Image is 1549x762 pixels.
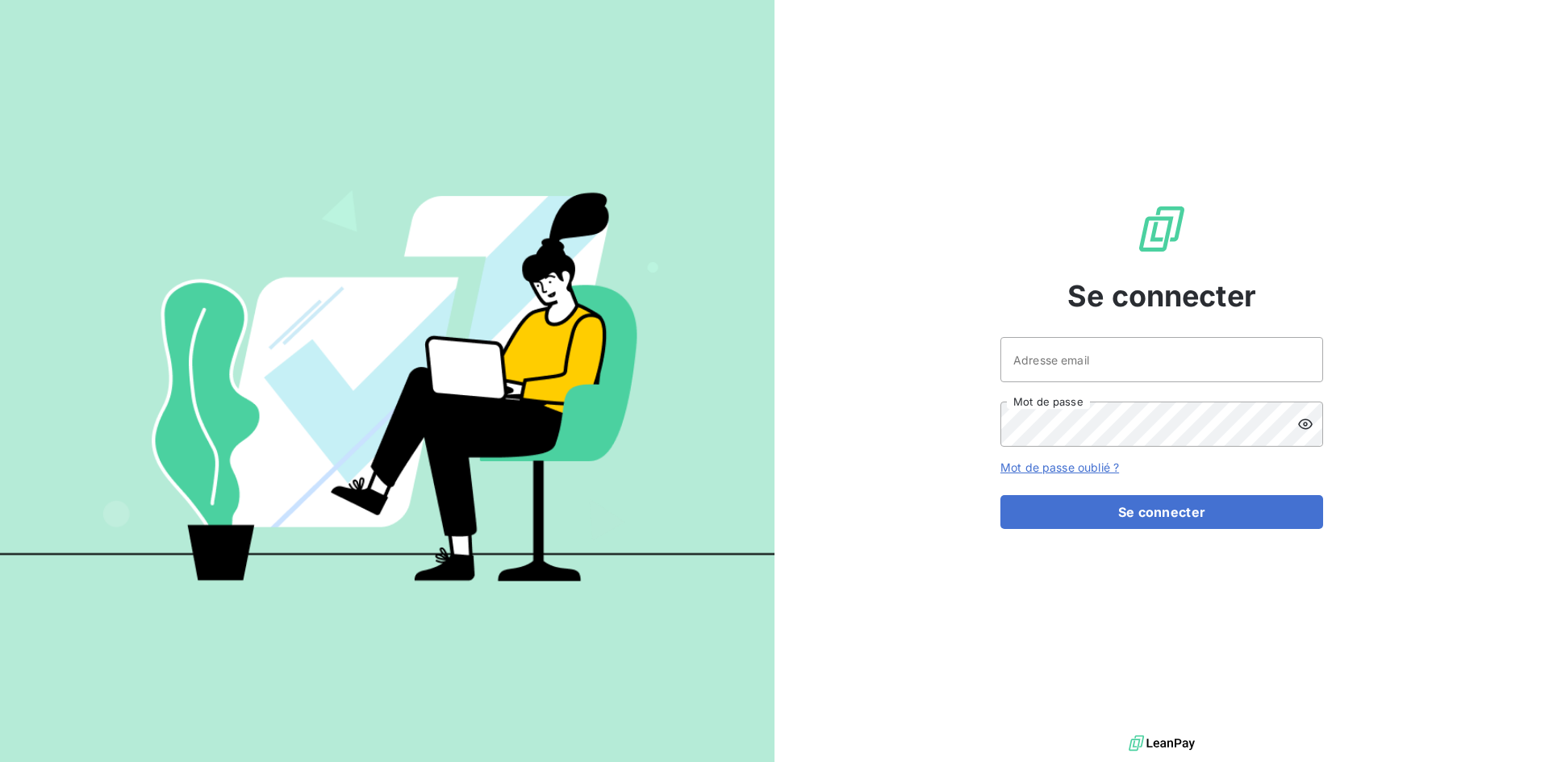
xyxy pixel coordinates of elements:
[1067,274,1256,318] span: Se connecter
[1136,203,1188,255] img: Logo LeanPay
[1129,731,1195,756] img: logo
[1000,460,1119,474] a: Mot de passe oublié ?
[1000,495,1323,529] button: Se connecter
[1000,337,1323,382] input: placeholder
